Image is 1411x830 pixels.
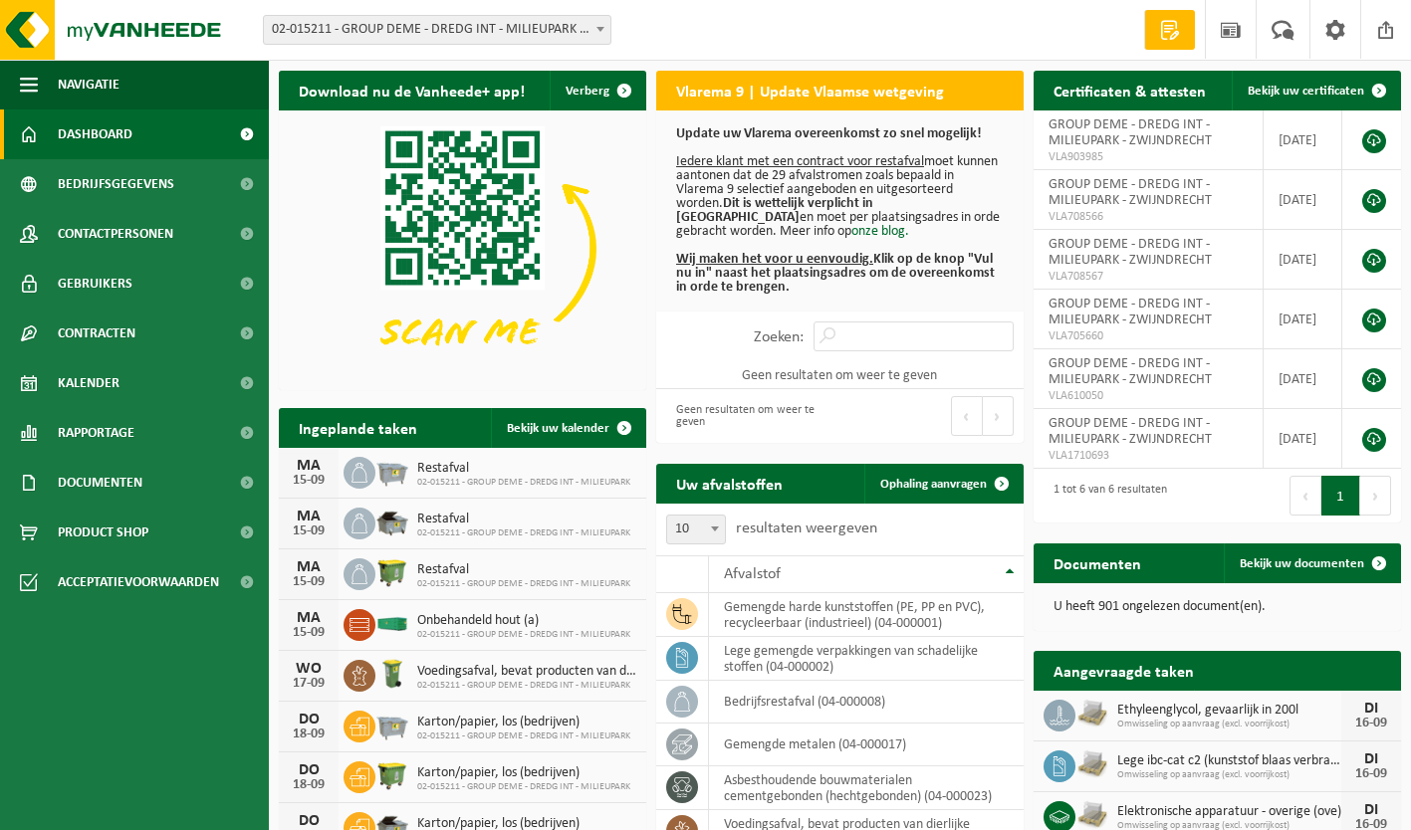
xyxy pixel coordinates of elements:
[1044,474,1167,518] div: 1 tot 6 van 6 resultaten
[1117,804,1341,820] span: Elektronische apparatuur - overige (ove)
[1049,237,1212,268] span: GROUP DEME - DREDG INT - MILIEUPARK - ZWIJNDRECHT
[1049,356,1212,387] span: GROUP DEME - DREDG INT - MILIEUPARK - ZWIJNDRECHT
[264,16,610,44] span: 02-015211 - GROUP DEME - DREDG INT - MILIEUPARK - ZWIJNDRECHT
[375,657,409,691] img: WB-0140-HPE-GN-50
[1264,349,1342,409] td: [DATE]
[676,252,995,295] b: Klik op de knop "Vul nu in" naast het plaatsingsadres om de overeenkomst in orde te brengen.
[279,408,437,447] h2: Ingeplande taken
[1360,476,1391,516] button: Next
[1049,416,1212,447] span: GROUP DEME - DREDG INT - MILIEUPARK - ZWIJNDRECHT
[676,196,873,225] b: Dit is wettelijk verplicht in [GEOGRAPHIC_DATA]
[289,575,329,589] div: 15-09
[1351,751,1391,767] div: DI
[983,396,1014,436] button: Next
[289,778,329,792] div: 18-09
[666,515,726,544] span: 10
[263,15,611,45] span: 02-015211 - GROUP DEME - DREDG INT - MILIEUPARK - ZWIJNDRECHT
[1117,769,1341,781] span: Omwisseling op aanvraag (excl. voorrijkost)
[58,159,174,209] span: Bedrijfsgegevens
[1117,753,1341,769] span: Lege ibc-cat c2 (kunststof blaas verbranden)
[864,464,1022,504] a: Ophaling aanvragen
[417,461,630,477] span: Restafval
[951,396,983,436] button: Previous
[709,593,1024,637] td: gemengde harde kunststoffen (PE, PP en PVC), recycleerbaar (industrieel) (04-000001)
[709,766,1024,810] td: asbesthoudende bouwmaterialen cementgebonden (hechtgebonden) (04-000023)
[507,422,609,435] span: Bekijk uw kalender
[417,613,630,629] span: Onbehandeld hout (a)
[1248,85,1364,98] span: Bekijk uw certificaten
[289,458,329,474] div: MA
[417,781,630,793] span: 02-015211 - GROUP DEME - DREDG INT - MILIEUPARK
[880,478,987,491] span: Ophaling aanvragen
[58,109,132,159] span: Dashboard
[1264,290,1342,349] td: [DATE]
[1264,409,1342,469] td: [DATE]
[676,127,1004,295] p: moet kunnen aantonen dat de 29 afvalstromen zoals bepaald in Vlarema 9 selectief aangeboden en ui...
[550,71,644,110] button: Verberg
[709,724,1024,766] td: gemengde metalen (04-000017)
[417,477,630,489] span: 02-015211 - GROUP DEME - DREDG INT - MILIEUPARK
[417,527,630,539] span: 02-015211 - GROUP DEME - DREDG INT - MILIEUPARK
[851,224,909,239] a: onze blog.
[1117,703,1341,719] span: Ethyleenglycol, gevaarlijk in 200l
[417,765,630,781] span: Karton/papier, los (bedrijven)
[1321,476,1360,516] button: 1
[289,524,329,538] div: 15-09
[417,730,630,742] span: 02-015211 - GROUP DEME - DREDG INT - MILIEUPARK
[279,71,545,109] h2: Download nu de Vanheede+ app!
[676,126,982,141] b: Update uw Vlarema overeenkomst zo snel mogelijk!
[417,664,636,680] span: Voedingsafval, bevat producten van dierlijke oorsprong, onverpakt, categorie 3
[289,712,329,727] div: DO
[1049,149,1248,165] span: VLA903985
[58,209,173,259] span: Contactpersonen
[417,562,630,578] span: Restafval
[417,680,636,692] span: 02-015211 - GROUP DEME - DREDG INT - MILIEUPARK
[667,516,725,543] span: 10
[289,661,329,677] div: WO
[1224,543,1399,583] a: Bekijk uw documenten
[1264,110,1342,170] td: [DATE]
[1054,600,1381,614] p: U heeft 901 ongelezen document(en).
[676,252,873,267] u: Wij maken het voor u eenvoudig.
[656,71,964,109] h2: Vlarema 9 | Update Vlaamse wetgeving
[289,474,329,488] div: 15-09
[417,715,630,730] span: Karton/papier, los (bedrijven)
[566,85,609,98] span: Verberg
[656,464,803,503] h2: Uw afvalstoffen
[58,557,219,607] span: Acceptatievoorwaarden
[289,626,329,640] div: 15-09
[58,309,135,358] span: Contracten
[375,505,409,538] img: WB-5000-GAL-GY-01
[417,629,630,641] span: 02-015211 - GROUP DEME - DREDG INT - MILIEUPARK
[1351,717,1391,730] div: 16-09
[666,394,830,438] div: Geen resultaten om weer te geven
[375,708,409,741] img: WB-2500-GAL-GY-01
[375,454,409,488] img: WB-2500-GAL-GY-01
[656,361,1024,389] td: Geen resultaten om weer te geven
[289,813,329,829] div: DO
[289,727,329,741] div: 18-09
[1351,802,1391,818] div: DI
[1034,651,1214,690] h2: Aangevraagde taken
[1117,719,1341,730] span: Omwisseling op aanvraag (excl. voorrijkost)
[1264,170,1342,230] td: [DATE]
[58,508,148,557] span: Product Shop
[375,758,409,792] img: WB-1100-HPE-GN-50
[58,408,134,458] span: Rapportage
[289,677,329,691] div: 17-09
[58,358,119,408] span: Kalender
[754,329,804,345] label: Zoeken:
[1049,328,1248,344] span: VLA705660
[417,578,630,590] span: 02-015211 - GROUP DEME - DREDG INT - MILIEUPARK
[1351,767,1391,781] div: 16-09
[289,509,329,524] div: MA
[289,762,329,778] div: DO
[709,681,1024,724] td: bedrijfsrestafval (04-000008)
[1049,388,1248,404] span: VLA610050
[724,566,781,582] span: Afvalstof
[1034,71,1226,109] h2: Certificaten & attesten
[1290,476,1321,516] button: Previous
[1351,701,1391,717] div: DI
[1240,557,1364,570] span: Bekijk uw documenten
[58,259,132,309] span: Gebruikers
